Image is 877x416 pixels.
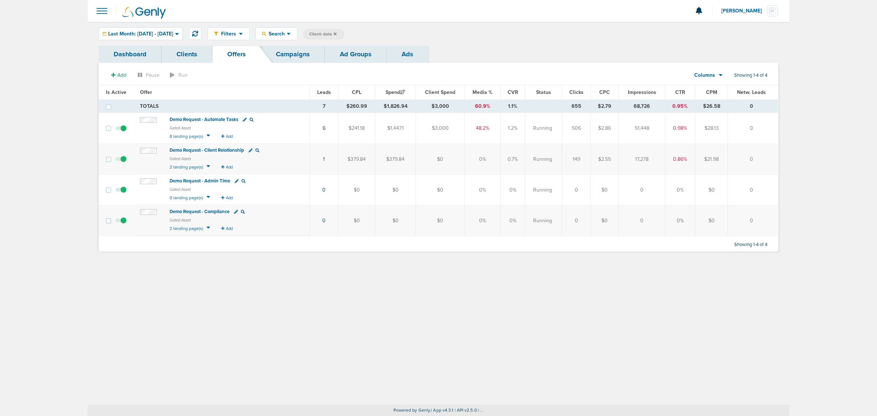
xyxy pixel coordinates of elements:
p: Powered by Genly. [88,408,789,413]
span: Clicks [569,89,584,95]
span: Running [533,217,552,224]
span: CPC [599,89,610,95]
span: 0 landing page(s) [170,195,203,200]
td: 0% [464,144,501,174]
span: Columns [694,72,715,79]
span: Showing 1-4 of 4 [734,72,767,79]
span: Running [533,156,552,163]
span: Status [536,89,551,95]
span: Demo Request - Admin Time [170,178,230,184]
span: Last Month: [DATE] - [DATE] [108,31,173,37]
a: Dashboard [99,46,162,63]
td: $0 [416,174,464,205]
a: Clients [162,46,212,63]
a: 0 [322,187,326,193]
td: 51,448 [619,113,665,144]
img: Genly [122,7,166,19]
td: $1,826.94 [375,100,416,113]
td: 0% [501,205,525,236]
span: Running [533,125,552,132]
small: Gated Asset [170,218,305,224]
td: 0.95% [665,100,695,113]
td: $0 [338,205,375,236]
small: Gated Asset [170,156,305,163]
td: $1,447.1 [375,113,416,144]
td: $0 [375,205,416,236]
td: 0% [665,174,695,205]
td: $0 [591,205,619,236]
span: 8 landing page(s) [170,134,203,139]
td: 1.1% [501,100,525,113]
span: Client: data [309,31,337,37]
a: Ad Groups [325,46,387,63]
span: CPL [352,89,361,95]
td: $28.13 [695,113,728,144]
td: 0 [728,174,778,205]
td: 0.86% [665,144,695,174]
td: 0% [665,205,695,236]
span: Search [266,31,287,37]
td: 0 [562,174,591,205]
td: 0% [464,174,501,205]
td: $0 [591,174,619,205]
span: [PERSON_NAME] [721,8,767,14]
td: 1.2% [501,113,525,144]
td: 655 [562,100,591,113]
span: CVR [508,89,518,95]
td: $0 [375,174,416,205]
span: Demo Request - Client Relationship [170,147,244,153]
td: $2.79 [591,100,619,113]
td: $379.84 [375,144,416,174]
td: 0 [619,205,665,236]
td: 7 [310,100,338,113]
td: $0 [695,174,728,205]
span: CTR [675,89,685,95]
td: $260.99 [338,100,375,113]
small: Gated Asset [170,125,305,132]
span: Leads [317,89,331,95]
td: $0 [416,144,464,174]
span: Demo Request - Compliance [170,209,229,215]
span: Add [226,165,233,170]
td: 506 [562,113,591,144]
span: | App v4.3.1 [431,408,453,413]
span: Add [226,134,233,139]
td: TOTALS [136,100,310,113]
span: Netw. Leads [737,89,766,95]
span: | API v2.5.0 [455,408,477,413]
a: Campaigns [261,46,325,63]
span: Is Active [106,89,126,95]
span: 2 landing page(s) [170,226,203,231]
td: $2.55 [591,144,619,174]
span: CPM [706,89,717,95]
span: | ... [478,408,484,413]
a: Ads [387,46,428,63]
td: 149 [562,144,591,174]
span: Impressions [628,89,656,95]
small: Gated Asset [170,187,305,194]
span: Demo Request - Automate Tasks [170,117,238,122]
td: $3,000 [416,100,464,113]
a: 6 [323,125,326,131]
a: Offers [212,46,261,63]
td: 60.9% [464,100,501,113]
td: 0 [562,205,591,236]
span: Filters [218,31,239,37]
span: Client Spend [425,89,455,95]
td: $2.86 [591,113,619,144]
td: $3,000 [416,113,464,144]
span: Add [226,226,233,231]
td: 68,726 [619,100,665,113]
td: 0.7% [501,144,525,174]
td: $0 [695,205,728,236]
td: $0 [416,205,464,236]
td: 17,278 [619,144,665,174]
td: 0 [728,100,778,113]
td: 0 [619,174,665,205]
td: 0 [728,113,778,144]
span: Offer [140,89,152,95]
td: 0 [728,144,778,174]
a: 1 [323,156,325,162]
span: Running [533,186,552,194]
span: Add [226,196,233,200]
